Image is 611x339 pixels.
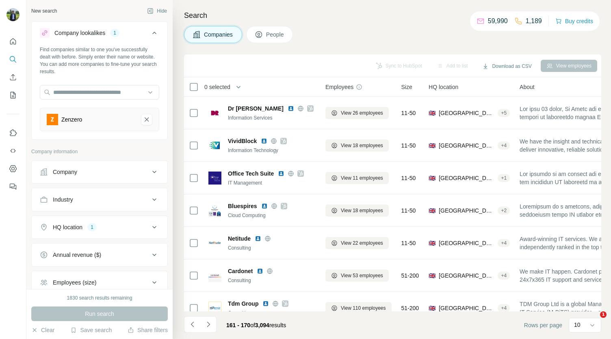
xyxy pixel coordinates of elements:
[31,7,57,15] div: New search
[341,174,383,182] span: View 11 employees
[429,304,435,312] span: 🇬🇧
[70,326,112,334] button: Save search
[32,23,167,46] button: Company lookalikes1
[341,109,383,117] span: View 26 employees
[6,70,19,85] button: Enrich CSV
[520,83,535,91] span: About
[228,277,316,284] div: Consulting
[401,83,412,91] span: Size
[141,114,152,125] button: Zenzero-remove-button
[325,139,389,152] button: View 18 employees
[498,272,510,279] div: + 4
[429,109,435,117] span: 🇬🇧
[204,83,230,91] span: 0 selected
[250,322,255,328] span: of
[87,224,97,231] div: 1
[204,30,234,39] span: Companies
[524,321,562,329] span: Rows per page
[498,142,510,149] div: + 4
[228,114,316,122] div: Information Services
[40,46,159,75] div: Find companies similar to one you've successfully dealt with before. Simply enter their name or w...
[226,322,250,328] span: 161 - 170
[53,278,96,287] div: Employees (size)
[439,272,494,280] span: [GEOGRAPHIC_DATA], [GEOGRAPHIC_DATA][PERSON_NAME], [GEOGRAPHIC_DATA]
[498,174,510,182] div: + 1
[257,268,263,274] img: LinkedIn logo
[208,139,221,152] img: Logo of VividBlock
[261,138,267,144] img: LinkedIn logo
[401,109,416,117] span: 11-50
[32,217,167,237] button: HQ location1
[401,141,416,150] span: 11-50
[208,204,221,217] img: Logo of Bluespires
[498,304,510,312] div: + 4
[6,179,19,194] button: Feedback
[439,174,494,182] span: [GEOGRAPHIC_DATA], [GEOGRAPHIC_DATA], [GEOGRAPHIC_DATA]
[325,83,353,91] span: Employees
[228,202,257,210] span: Bluespires
[228,235,251,243] span: Netitude
[266,30,285,39] span: People
[32,162,167,182] button: Company
[278,170,284,177] img: LinkedIn logo
[498,109,510,117] div: + 5
[228,244,316,252] div: Consulting
[54,29,105,37] div: Company lookalikes
[325,172,389,184] button: View 11 employees
[208,302,221,315] img: Logo of Tdm Group
[429,83,458,91] span: HQ location
[341,207,383,214] span: View 18 employees
[429,141,435,150] span: 🇬🇧
[228,309,316,317] div: Consulting
[439,206,494,215] span: [GEOGRAPHIC_DATA], [GEOGRAPHIC_DATA], [GEOGRAPHIC_DATA]
[341,304,386,312] span: View 110 employees
[325,237,389,249] button: View 22 employees
[600,311,607,318] span: 1
[6,34,19,49] button: Quick start
[61,115,82,124] div: Zenzero
[228,104,284,113] span: Dr [PERSON_NAME]
[401,206,416,215] span: 11-50
[128,326,168,334] button: Share filters
[53,168,77,176] div: Company
[429,239,435,247] span: 🇬🇧
[208,269,221,282] img: Logo of Cardonet
[261,203,268,209] img: LinkedIn logo
[6,88,19,102] button: My lists
[47,114,58,125] img: Zenzero-logo
[488,16,508,26] p: 59,990
[439,109,494,117] span: [GEOGRAPHIC_DATA], [GEOGRAPHIC_DATA], [GEOGRAPHIC_DATA]
[67,294,132,302] div: 1830 search results remaining
[255,235,261,242] img: LinkedIn logo
[228,147,316,154] div: Information Technology
[498,239,510,247] div: + 4
[208,172,221,185] img: Logo of Office Tech Suite
[429,206,435,215] span: 🇬🇧
[429,272,435,280] span: 🇬🇧
[184,10,601,21] h4: Search
[228,137,257,145] span: VividBlock
[226,322,286,328] span: results
[6,143,19,158] button: Use Surfe API
[6,8,19,21] img: Avatar
[110,29,119,37] div: 1
[439,239,494,247] span: [GEOGRAPHIC_DATA], [GEOGRAPHIC_DATA], [GEOGRAPHIC_DATA]
[184,316,200,332] button: Navigate to previous page
[325,269,389,282] button: View 53 employees
[325,302,392,314] button: View 110 employees
[228,179,316,187] div: IT Management
[53,251,101,259] div: Annual revenue ($)
[228,300,258,308] span: Tdm Group
[401,239,416,247] span: 11-50
[341,239,383,247] span: View 22 employees
[325,107,389,119] button: View 26 employees
[53,196,73,204] div: Industry
[228,267,253,275] span: Cardonet
[341,272,383,279] span: View 53 employees
[32,245,167,265] button: Annual revenue ($)
[31,148,168,155] p: Company information
[341,142,383,149] span: View 18 employees
[498,207,510,214] div: + 2
[32,273,167,292] button: Employees (size)
[6,126,19,140] button: Use Surfe on LinkedIn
